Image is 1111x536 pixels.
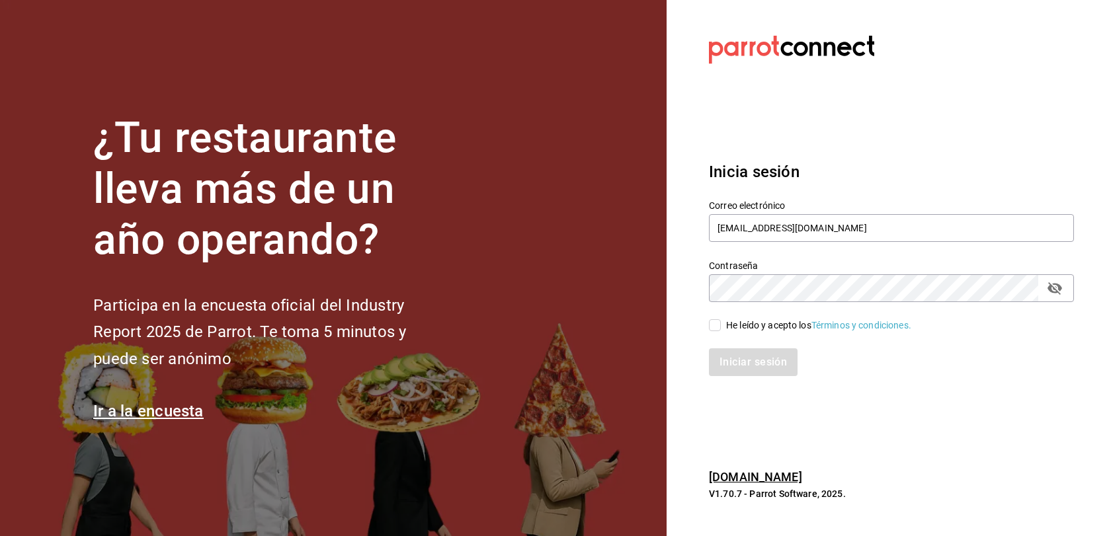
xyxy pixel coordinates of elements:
[93,113,450,265] h1: ¿Tu restaurante lleva más de un año operando?
[709,214,1074,242] input: Ingresa tu correo electrónico
[709,201,1074,210] label: Correo electrónico
[93,292,450,373] h2: Participa en la encuesta oficial del Industry Report 2025 de Parrot. Te toma 5 minutos y puede se...
[726,319,911,332] div: He leído y acepto los
[709,487,1065,500] p: V1.70.7 - Parrot Software, 2025.
[709,470,802,484] a: [DOMAIN_NAME]
[811,320,911,330] a: Términos y condiciones.
[1044,277,1066,299] button: passwordField
[93,402,204,420] a: Ir a la encuesta
[709,160,1065,184] h3: Inicia sesión
[709,261,1074,270] label: Contraseña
